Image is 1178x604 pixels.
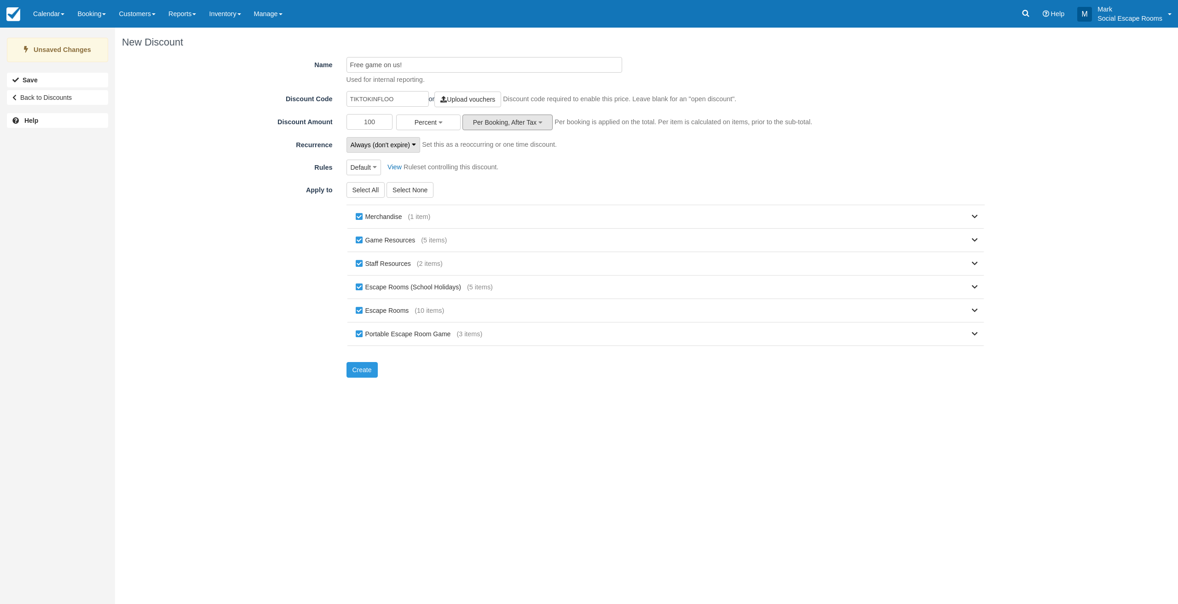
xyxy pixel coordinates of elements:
label: Name [122,57,340,70]
span: (5 items) [467,282,493,292]
label: Apply to [122,182,340,195]
div: or [340,91,992,107]
label: Merchandise [353,210,408,224]
img: checkfront-main-nav-mini-logo.png [6,7,20,21]
b: Save [23,76,38,84]
p: Mark [1097,5,1162,14]
p: Discount code required to enable this price. Leave blank for an "open discount". [503,94,736,104]
p: Used for internal reporting. [346,75,425,85]
label: Escape Rooms [353,304,415,317]
span: (2 items) [417,259,443,269]
span: Always (don't expire) [351,140,410,150]
button: Create [346,362,378,378]
button: Per Booking, After Tax [462,115,553,130]
button: Default [346,160,381,175]
span: Percent [415,119,437,126]
span: (10 items) [415,306,444,316]
b: Help [24,117,38,124]
label: Discount Code [122,91,340,104]
button: Save [7,73,108,87]
a: View [383,163,402,171]
button: Percent [396,115,461,130]
span: Per Booking, After Tax [473,119,537,126]
label: Rules [122,160,340,173]
label: Game Resources [353,233,422,247]
label: Staff Resources [353,257,417,270]
span: Help [1051,10,1065,17]
label: Recurrence [122,137,340,150]
strong: Unsaved Changes [34,46,91,53]
span: (3 items) [456,329,482,339]
i: Help [1043,11,1049,17]
a: Back to Discounts [7,90,108,105]
p: Set this as a reoccurring or one time discount. [422,140,557,150]
label: Escape Rooms (School Holidays) [353,280,467,294]
p: Social Escape Rooms [1097,14,1162,23]
p: Ruleset controlling this discount. [404,162,498,172]
span: Default [351,163,371,172]
p: Per booking is applied on the total. Per item is calculated on items, prior to the sub-total. [554,117,812,127]
input: Letters and numbers only (no spaces) [346,91,429,107]
label: Discount Amount [122,114,340,127]
a: Upload vouchers [434,92,501,107]
button: Select None [387,182,433,198]
button: Select All [346,182,385,198]
div: M [1077,7,1092,22]
span: (1 item) [408,212,431,222]
button: Always (don't expire) [346,137,421,153]
label: Portable Escape Room Game [353,327,457,341]
span: (5 items) [421,236,447,245]
a: Help [7,113,108,128]
h1: New Discount [122,37,992,48]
